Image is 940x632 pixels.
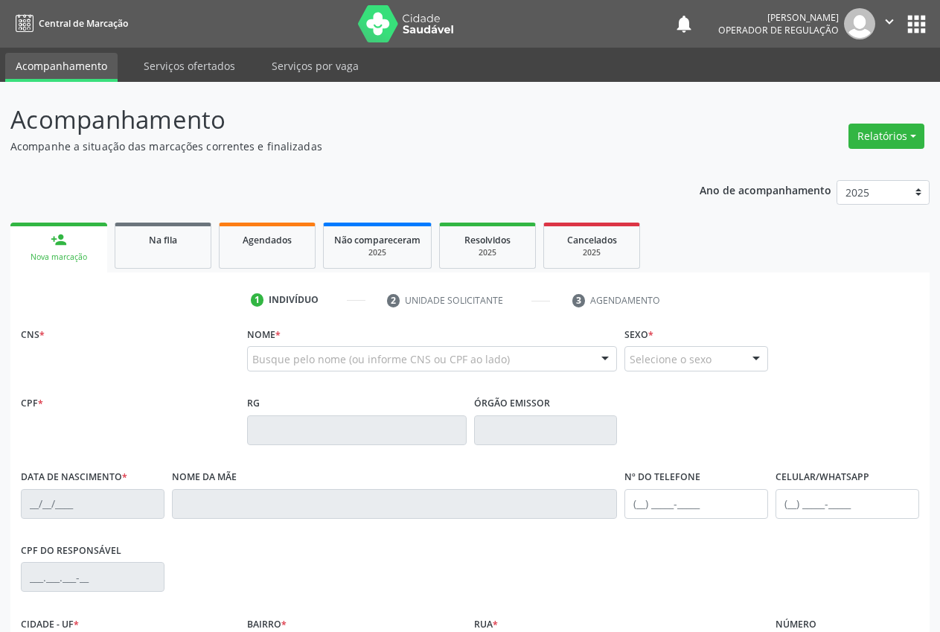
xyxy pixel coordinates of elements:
i:  [881,13,898,30]
input: ___.___.___-__ [21,562,164,592]
label: CPF do responsável [21,540,121,563]
label: CNS [21,323,45,346]
label: RG [247,392,260,415]
div: 2025 [334,247,421,258]
div: 2025 [554,247,629,258]
div: 1 [251,293,264,307]
a: Central de Marcação [10,11,128,36]
label: Nome [247,323,281,346]
label: Nº do Telefone [624,466,700,489]
a: Serviços por vaga [261,53,369,79]
div: 2025 [450,247,525,258]
span: Selecione o sexo [630,351,712,367]
span: Na fila [149,234,177,246]
label: Data de nascimento [21,466,127,489]
label: Nome da mãe [172,466,237,489]
div: Indivíduo [269,293,319,307]
a: Serviços ofertados [133,53,246,79]
p: Ano de acompanhamento [700,180,831,199]
button:  [875,8,904,39]
input: (__) _____-_____ [776,489,919,519]
button: Relatórios [848,124,924,149]
input: (__) _____-_____ [624,489,768,519]
p: Acompanhamento [10,101,654,138]
span: Não compareceram [334,234,421,246]
span: Busque pelo nome (ou informe CNS ou CPF ao lado) [252,351,510,367]
span: Cancelados [567,234,617,246]
label: CPF [21,392,43,415]
span: Resolvidos [464,234,511,246]
input: __/__/____ [21,489,164,519]
label: Celular/WhatsApp [776,466,869,489]
label: Órgão emissor [474,392,550,415]
span: Agendados [243,234,292,246]
label: Sexo [624,323,653,346]
p: Acompanhe a situação das marcações correntes e finalizadas [10,138,654,154]
div: Nova marcação [21,252,97,263]
img: img [844,8,875,39]
button: notifications [674,13,694,34]
a: Acompanhamento [5,53,118,82]
div: person_add [51,232,67,248]
button: apps [904,11,930,37]
div: [PERSON_NAME] [718,11,839,24]
span: Operador de regulação [718,24,839,36]
span: Central de Marcação [39,17,128,30]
